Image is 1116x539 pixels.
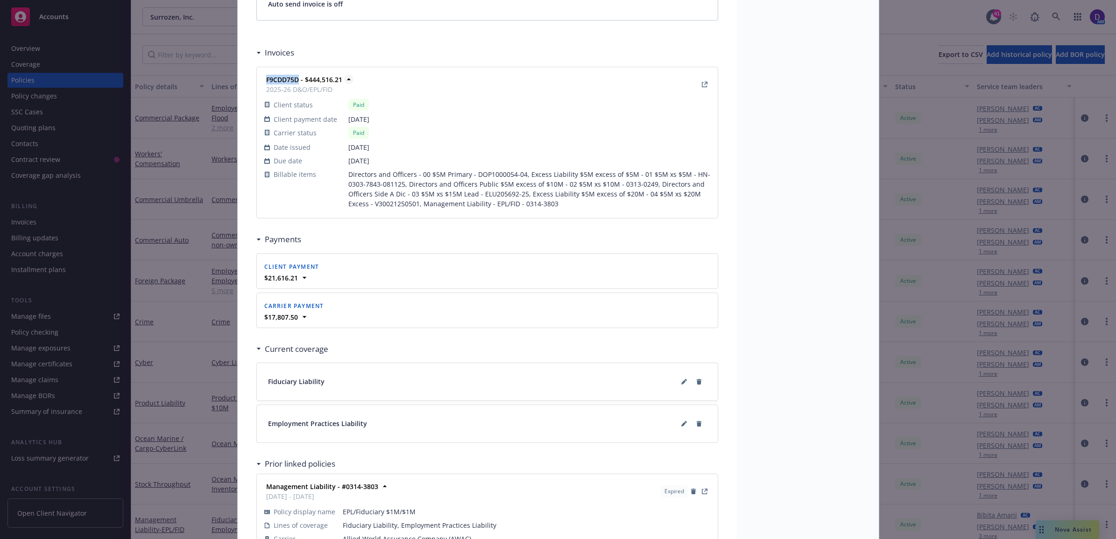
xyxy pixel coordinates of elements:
[265,233,301,245] h3: Payments
[343,507,710,517] span: EPL/Fiduciary $1M/$1M
[274,169,316,179] span: Billable items
[274,156,302,166] span: Due date
[265,458,335,470] h3: Prior linked policies
[348,127,369,139] div: Paid
[274,114,337,124] span: Client payment date
[268,377,325,386] span: Fiduciary Liability
[266,491,378,501] span: [DATE] - [DATE]
[274,520,328,530] span: Lines of coverage
[256,343,328,355] div: Current coverage
[264,313,298,322] strong: $17,807.50
[264,273,298,282] strong: $21,616.21
[699,486,710,497] a: View Policy
[274,100,313,110] span: Client status
[256,458,335,470] div: Prior linked policies
[348,114,710,124] span: [DATE]
[265,343,328,355] h3: Current coverage
[266,84,342,94] span: 2025-26 D&O/EPL/FID
[274,507,335,517] span: Policy display name
[268,419,367,428] span: Employment Practices Liability
[266,75,342,84] strong: F9CDD75D - $444,516.21
[265,47,294,59] h3: Invoices
[264,263,319,271] span: Client payment
[348,156,710,166] span: [DATE]
[348,142,710,152] span: [DATE]
[343,520,710,530] span: Fiduciary Liability, Employment Practices Liability
[256,233,301,245] div: Payments
[274,142,311,152] span: Date issued
[699,79,710,90] a: View Invoice
[266,482,378,491] strong: Management Liability - #0314-3803
[348,169,710,209] span: Directors and Officers - 00 $5M Primary - DOP1000054-04, Excess Liability $5M excess of $5M - 01 ...
[348,99,369,111] div: Paid
[664,487,684,496] span: Expired
[274,128,317,138] span: Carrier status
[264,302,324,310] span: Carrier payment
[256,47,294,59] div: Invoices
